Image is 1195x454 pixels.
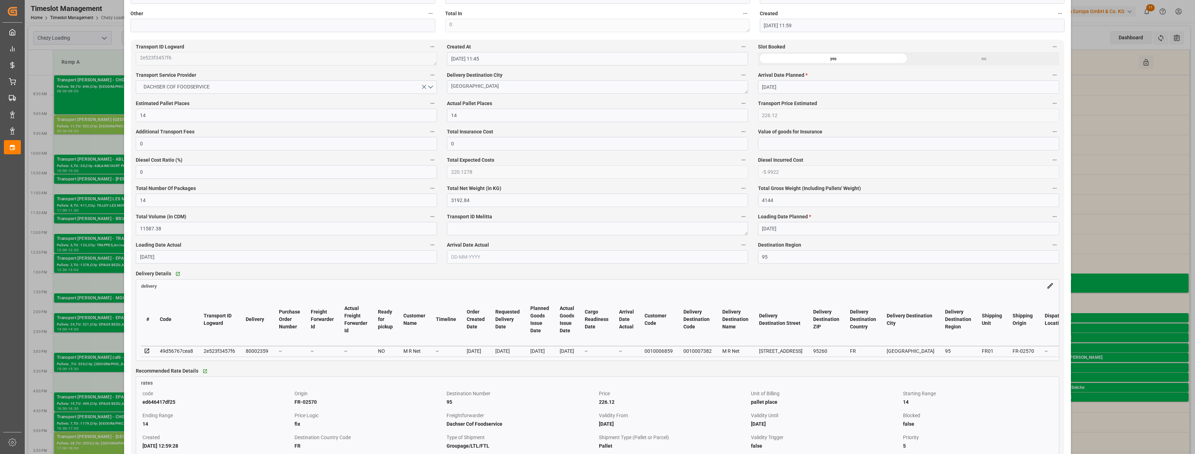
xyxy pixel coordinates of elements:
[136,100,190,107] span: Estimated Pallet Places
[447,398,596,406] div: 95
[614,293,639,346] th: Arrival Date Actual
[758,213,811,220] span: Loading Date Planned
[246,347,268,355] div: 80002359
[373,293,398,346] th: Ready for pickup
[887,347,934,355] div: [GEOGRAPHIC_DATA]
[903,442,1053,450] div: 5
[909,52,1059,65] div: no
[136,367,198,375] span: Recommended Rate Details
[305,293,339,346] th: Freight Forwarder Id
[599,398,748,406] div: 226.12
[1050,127,1059,136] button: Value of goods for Insurance
[428,155,437,165] button: Diesel Cost Ratio (%)
[447,433,596,442] div: Type of Shipment
[447,128,493,136] span: Total Insurance Cost
[903,420,1053,428] div: false
[754,293,808,346] th: Delivery Destination Street
[428,212,437,221] button: Total Volume (in CDM)
[1045,347,1065,355] div: --
[136,250,437,264] input: DD-MM-YYYY
[141,283,157,288] span: delivery
[813,347,839,355] div: 95260
[945,347,971,355] div: 95
[579,293,614,346] th: Cargo Readiness Date
[645,347,673,355] div: 0010006859
[1013,347,1034,355] div: FR-02570
[344,347,367,355] div: --
[982,347,1002,355] div: FR01
[760,19,1065,32] input: DD-MM-YYYY HH:MM
[525,293,554,346] th: Planned Goods Issue Date
[758,52,909,65] div: yes
[428,99,437,108] button: Estimated Pallet Places
[141,293,155,346] th: #
[142,398,292,406] div: ed646417df25
[447,411,596,420] div: Freightforwarder
[619,347,634,355] div: --
[599,433,748,442] div: Shipment Type (Pallet or Parcel)
[977,293,1007,346] th: Shipping Unit
[845,293,881,346] th: Delivery Destination Country
[204,347,235,355] div: 2e523f3457f6
[599,411,748,420] div: Validity From
[940,293,977,346] th: Delivery Destination Region
[142,411,292,420] div: Ending Range
[428,184,437,193] button: Total Number Of Packages
[554,293,579,346] th: Actual Goods Issue Date
[136,185,196,192] span: Total Number Of Packages
[881,293,940,346] th: Delivery Destination City
[311,347,334,355] div: --
[136,270,171,277] span: Delivery Details
[136,43,184,51] span: Transport ID Logward
[428,127,437,136] button: Additional Transport Fees
[295,433,444,442] div: Destination Country Code
[760,10,778,17] span: Created
[447,420,596,428] div: Dachser Cof Foodservice
[560,347,574,355] div: [DATE]
[717,293,754,346] th: Delivery Destination Name
[160,347,193,355] div: 49d56767cea8
[403,347,425,355] div: M R Net
[140,83,213,91] span: DACHSER COF FOODSERVICE
[903,398,1053,406] div: 14
[751,433,900,442] div: Validity Trigger
[1050,42,1059,51] button: Slot Booked
[447,80,748,94] textarea: [GEOGRAPHIC_DATA]
[378,347,393,355] div: NO
[447,213,492,220] span: Transport ID Melitta
[295,411,444,420] div: Price Logic
[739,70,748,80] button: Delivery Destination City
[447,71,502,79] span: Delivery Destination City
[198,293,240,346] th: Transport ID Logward
[339,293,373,346] th: Actual Freight Forwarder Id
[130,10,143,17] span: Other
[530,347,549,355] div: [DATE]
[447,52,748,65] input: DD-MM-YYYY HH:MM
[447,100,492,107] span: Actual Pallet Places
[1050,155,1059,165] button: Diesel Incurred Cost
[758,241,801,249] span: Destination Region
[295,389,444,398] div: Origin
[436,347,456,355] div: --
[447,241,489,249] span: Arrival Date Actual
[758,80,1059,94] input: DD-MM-YYYY
[599,442,748,450] div: Pallet
[751,398,900,406] div: pallet place
[136,52,437,65] textarea: 2e523f3457f6
[398,293,431,346] th: Customer Name
[141,283,157,288] a: delivery
[758,222,1059,235] input: DD-MM-YYYY
[461,293,490,346] th: Order Created Date
[739,212,748,221] button: Transport ID Melitta
[739,240,748,249] button: Arrival Date Actual
[751,442,900,450] div: false
[136,80,437,94] button: open menu
[903,389,1053,398] div: Starting Range
[447,156,494,164] span: Total Expected Costs
[142,389,292,398] div: code
[758,185,861,192] span: Total Gross Weight (Including Pallets' Weight)
[428,42,437,51] button: Transport ID Logward
[447,442,596,450] div: Groupage/LTL/FTL
[1007,293,1039,346] th: Shipping Origin
[428,70,437,80] button: Transport Service Provider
